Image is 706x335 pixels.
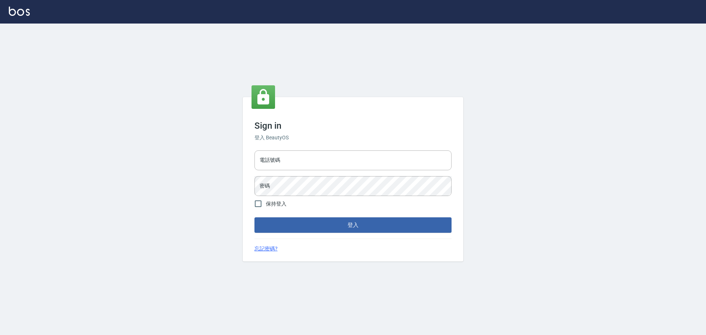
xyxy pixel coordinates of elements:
a: 忘記密碼? [254,245,278,253]
h6: 登入 BeautyOS [254,134,452,142]
h3: Sign in [254,121,452,131]
button: 登入 [254,217,452,233]
img: Logo [9,7,30,16]
span: 保持登入 [266,200,286,208]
